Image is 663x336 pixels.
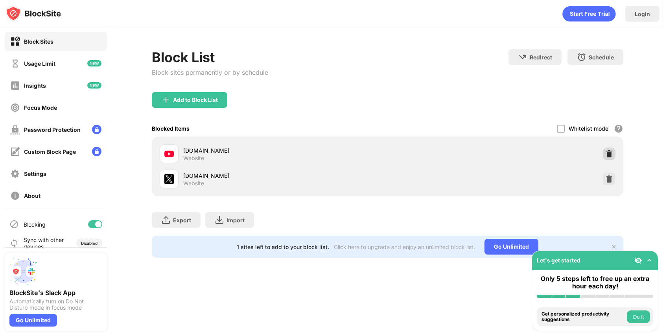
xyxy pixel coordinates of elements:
[589,54,614,61] div: Schedule
[10,125,20,135] img: password-protection-off.svg
[24,192,41,199] div: About
[183,155,204,162] div: Website
[10,37,20,46] img: block-on.svg
[183,180,204,187] div: Website
[164,149,174,159] img: favicons
[24,82,46,89] div: Insights
[24,104,57,111] div: Focus Mode
[24,148,76,155] div: Custom Block Page
[10,147,20,157] img: customize-block-page-off.svg
[173,217,191,223] div: Export
[9,257,38,286] img: push-slack.svg
[537,257,580,264] div: Let's get started
[237,244,329,250] div: 1 sites left to add to your block list.
[627,310,650,323] button: Do it
[9,220,19,229] img: blocking-icon.svg
[6,6,61,21] img: logo-blocksite.svg
[183,146,387,155] div: [DOMAIN_NAME]
[10,59,20,68] img: time-usage-off.svg
[24,236,64,250] div: Sync with other devices
[10,81,20,90] img: insights-off.svg
[24,170,46,177] div: Settings
[9,314,57,327] div: Go Unlimited
[24,126,81,133] div: Password Protection
[164,174,174,184] img: favicons
[635,11,650,17] div: Login
[334,244,475,250] div: Click here to upgrade and enjoy an unlimited block list.
[484,239,538,255] div: Go Unlimited
[152,49,268,65] div: Block List
[87,82,101,89] img: new-icon.svg
[9,238,19,248] img: sync-icon.svg
[634,257,642,264] img: eye-not-visible.svg
[9,298,102,311] div: Automatically turn on Do Not Disturb mode in focus mode
[152,125,190,132] div: Blocked Items
[562,6,616,22] div: animation
[10,191,20,201] img: about-off.svg
[569,125,608,132] div: Whitelist mode
[227,217,245,223] div: Import
[537,275,653,290] div: Only 5 steps left to free up an extra hour each day!
[173,97,218,103] div: Add to Block List
[541,311,625,323] div: Get personalized productivity suggestions
[530,54,552,61] div: Redirect
[9,289,102,297] div: BlockSite's Slack App
[92,125,101,134] img: lock-menu.svg
[152,68,268,76] div: Block sites permanently or by schedule
[92,147,101,156] img: lock-menu.svg
[24,38,53,45] div: Block Sites
[10,169,20,179] img: settings-off.svg
[24,221,46,228] div: Blocking
[645,257,653,264] img: omni-setup-toggle.svg
[10,103,20,113] img: focus-off.svg
[81,241,98,246] div: Disabled
[611,244,617,250] img: x-button.svg
[183,172,387,180] div: [DOMAIN_NAME]
[87,60,101,66] img: new-icon.svg
[24,60,55,67] div: Usage Limit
